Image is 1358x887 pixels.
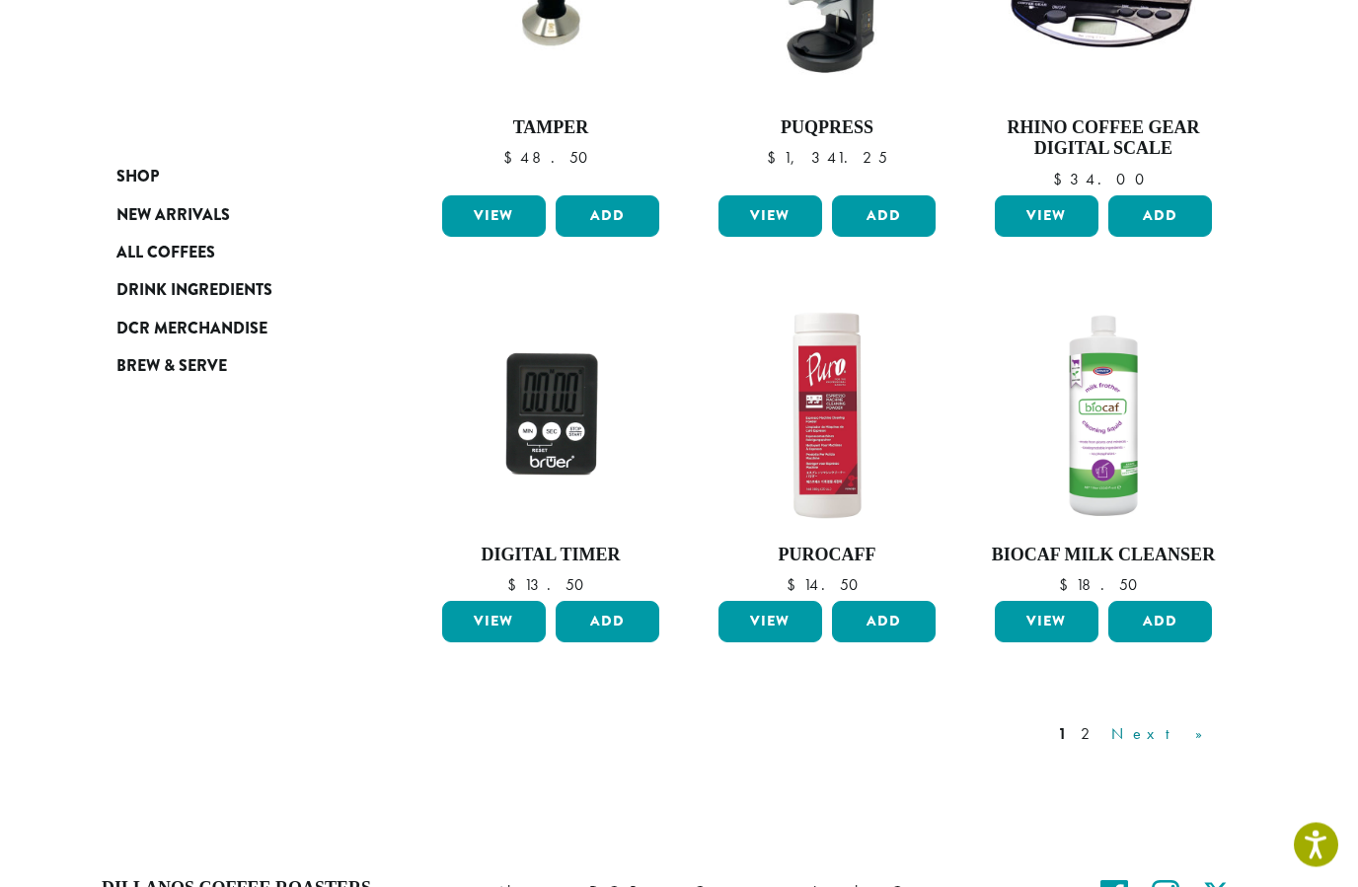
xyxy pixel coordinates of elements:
bdi: 13.50 [507,575,593,596]
a: New Arrivals [116,195,353,233]
bdi: 48.50 [503,148,597,169]
a: View [442,196,546,238]
button: Add [832,602,936,643]
a: Next » [1107,723,1221,747]
span: Shop [116,165,159,189]
h4: PuqPress [714,118,941,140]
span: Drink Ingredients [116,278,272,303]
button: Add [1108,196,1212,238]
a: DCR Merchandise [116,310,353,347]
a: 2 [1077,723,1101,747]
button: Add [832,196,936,238]
img: DP3449.01.png [437,303,664,530]
span: All Coffees [116,241,215,265]
a: Drink Ingredients [116,271,353,309]
span: DCR Merchandise [116,317,267,341]
h4: Tamper [437,118,664,140]
bdi: 18.50 [1059,575,1147,596]
img: DP2315.01.png [990,303,1217,530]
span: $ [1059,575,1076,596]
a: View [718,602,822,643]
a: View [718,196,822,238]
a: PuroCaff $14.50 [714,303,941,595]
span: $ [787,575,803,596]
img: DP1325.01.png [714,303,941,530]
span: $ [767,148,784,169]
button: Add [556,602,659,643]
span: Brew & Serve [116,354,227,379]
a: Digital Timer $13.50 [437,303,664,595]
bdi: 34.00 [1053,170,1154,190]
button: Add [556,196,659,238]
span: $ [1053,170,1070,190]
h4: Digital Timer [437,546,664,567]
bdi: 1,341.25 [767,148,887,169]
a: Shop [116,158,353,195]
a: 1 [1054,723,1071,747]
a: All Coffees [116,234,353,271]
a: View [442,602,546,643]
span: $ [507,575,524,596]
a: View [995,196,1098,238]
span: $ [503,148,520,169]
span: New Arrivals [116,203,230,228]
a: View [995,602,1098,643]
a: BioCaf Milk Cleanser $18.50 [990,303,1217,595]
h4: BioCaf Milk Cleanser [990,546,1217,567]
h4: PuroCaff [714,546,941,567]
a: Brew & Serve [116,347,353,385]
bdi: 14.50 [787,575,868,596]
h4: Rhino Coffee Gear Digital Scale [990,118,1217,161]
button: Add [1108,602,1212,643]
